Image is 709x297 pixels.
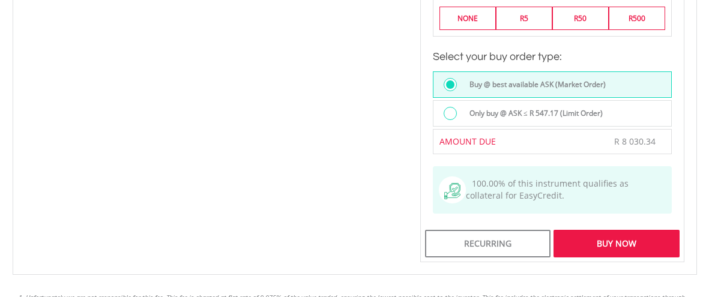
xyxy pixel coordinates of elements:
label: NONE [439,7,496,30]
div: Recurring [425,230,551,257]
label: R500 [609,7,665,30]
span: 100.00% of this instrument qualifies as collateral for EasyCredit. [466,178,629,201]
img: collateral-qualifying-green.svg [444,183,460,199]
label: R5 [496,7,552,30]
span: R 8 030.34 [614,136,656,147]
div: Buy Now [554,230,679,257]
label: Buy @ best available ASK (Market Order) [462,78,606,91]
h3: Select your buy order type: [433,49,672,65]
span: AMOUNT DUE [439,136,496,147]
label: R50 [552,7,609,30]
label: Only buy @ ASK ≤ R 547.17 (Limit Order) [462,107,603,120]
